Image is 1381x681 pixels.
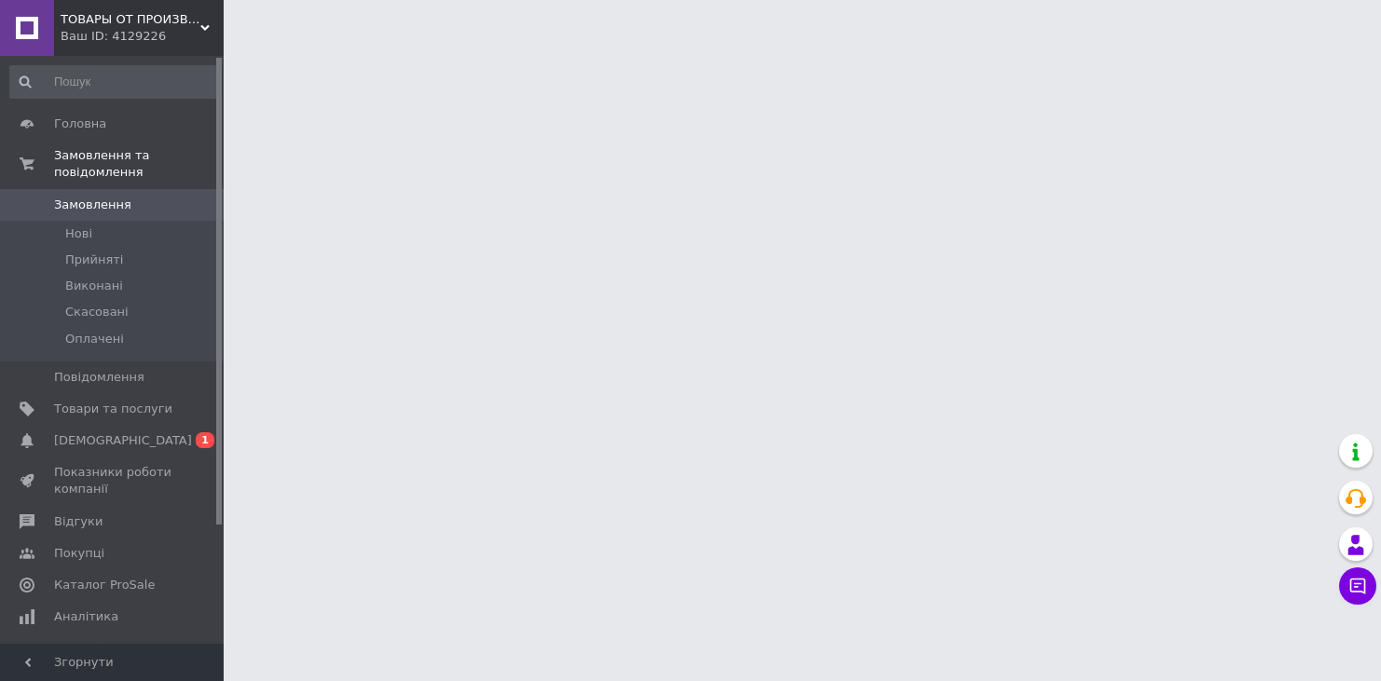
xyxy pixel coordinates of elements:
[9,65,220,99] input: Пошук
[54,197,131,213] span: Замовлення
[65,225,92,242] span: Нові
[61,11,200,28] span: ТОВАРЫ ОТ ПРОИЗВОДИТЕЛЯ
[54,545,104,562] span: Покупці
[1339,567,1376,605] button: Чат з покупцем
[54,116,106,132] span: Головна
[54,640,172,674] span: Управління сайтом
[54,432,192,449] span: [DEMOGRAPHIC_DATA]
[65,304,129,320] span: Скасовані
[65,252,123,268] span: Прийняті
[54,513,103,530] span: Відгуки
[54,608,118,625] span: Аналітика
[65,278,123,294] span: Виконані
[54,464,172,497] span: Показники роботи компанії
[54,577,155,593] span: Каталог ProSale
[54,401,172,417] span: Товари та послуги
[61,28,224,45] div: Ваш ID: 4129226
[54,147,224,181] span: Замовлення та повідомлення
[196,432,214,448] span: 1
[65,331,124,347] span: Оплачені
[54,369,144,386] span: Повідомлення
